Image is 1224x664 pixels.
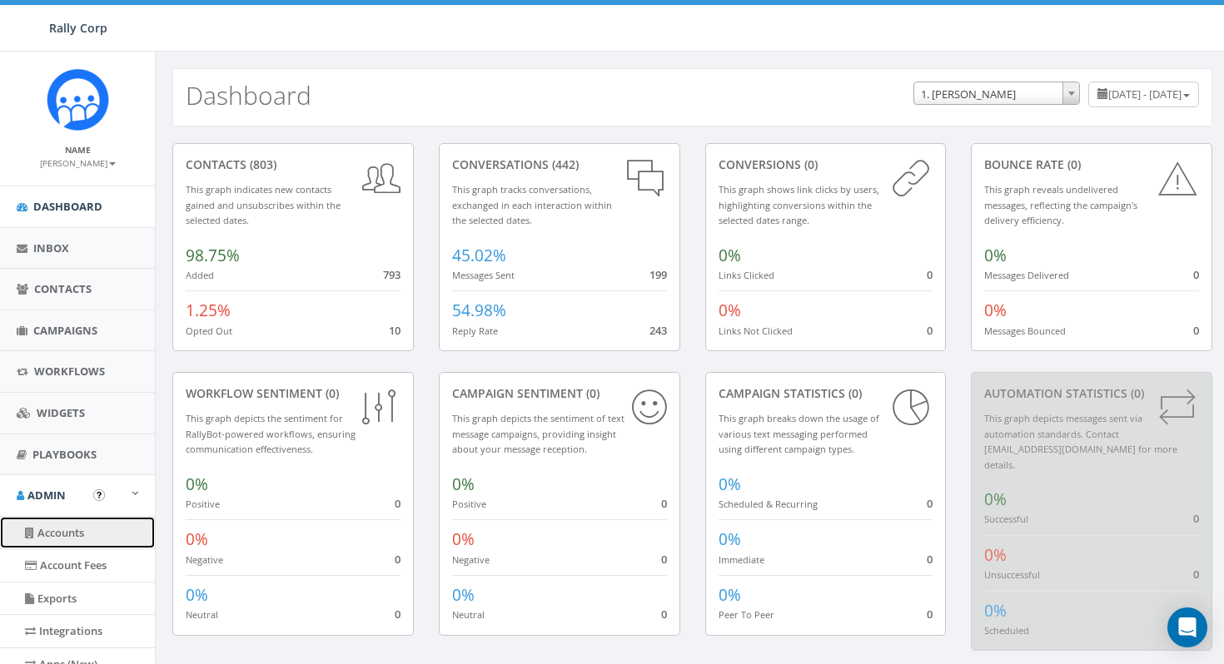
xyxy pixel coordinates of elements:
span: 0 [661,496,667,511]
small: Added [186,269,214,281]
small: Positive [452,498,486,510]
span: 1. James Martin [913,82,1080,105]
span: 0% [186,584,208,606]
span: (442) [549,156,579,172]
small: This graph depicts the sentiment for RallyBot-powered workflows, ensuring communication effective... [186,412,356,455]
small: Unsuccessful [984,568,1040,581]
span: 0% [452,473,475,495]
span: 0% [984,544,1007,566]
span: 0 [1193,567,1199,582]
small: Successful [984,513,1028,525]
span: 0% [186,528,208,550]
span: 0 [927,323,933,338]
h2: Dashboard [186,82,311,109]
span: 0 [395,607,401,622]
span: 1. James Martin [914,82,1079,106]
small: Messages Bounced [984,325,1066,337]
span: Inbox [33,240,69,255]
span: 1.25% [186,300,231,321]
span: 793 [383,267,401,282]
span: 0 [661,607,667,622]
span: 0 [395,496,401,511]
span: (0) [322,385,339,401]
span: 0 [927,496,933,511]
span: Playbooks [32,447,97,462]
div: conversations [452,156,667,173]
span: 0 [927,607,933,622]
small: This graph reveals undelivered messages, reflecting the campaign's delivery efficiency. [984,183,1137,226]
small: This graph shows link clicks by users, highlighting conversions within the selected dates range. [719,183,879,226]
small: This graph breaks down the usage of various text messaging performed using different campaign types. [719,412,879,455]
small: Name [65,144,91,156]
span: 10 [389,323,401,338]
small: Peer To Peer [719,608,774,621]
span: 0% [452,584,475,606]
span: 0 [927,552,933,567]
span: 0% [719,300,741,321]
div: Open Intercom Messenger [1167,607,1207,647]
span: 0 [1193,323,1199,338]
span: Widgets [37,405,85,420]
span: 0% [719,473,741,495]
span: 45.02% [452,245,506,266]
small: Negative [186,553,223,566]
small: Links Not Clicked [719,325,793,337]
span: 243 [649,323,667,338]
small: Positive [186,498,220,510]
span: Admin [27,488,66,503]
span: (0) [845,385,862,401]
div: conversions [719,156,933,173]
small: [PERSON_NAME] [40,157,116,169]
small: Neutral [452,608,485,621]
span: 98.75% [186,245,240,266]
span: 0% [984,245,1007,266]
span: Rally Corp [49,20,107,36]
div: Automation Statistics [984,385,1199,402]
span: 0 [927,267,933,282]
small: Messages Sent [452,269,515,281]
small: Scheduled [984,624,1029,637]
span: 0 [1193,267,1199,282]
span: 0% [984,600,1007,622]
span: 0% [719,528,741,550]
span: 0% [452,528,475,550]
span: Dashboard [33,199,102,214]
div: Campaign Statistics [719,385,933,402]
span: Contacts [34,281,92,296]
span: 54.98% [452,300,506,321]
span: 0 [1193,511,1199,526]
a: [PERSON_NAME] [40,155,116,170]
small: This graph depicts the sentiment of text message campaigns, providing insight about your message ... [452,412,624,455]
span: 0% [719,584,741,606]
small: Opted Out [186,325,232,337]
small: Scheduled & Recurring [719,498,818,510]
div: contacts [186,156,401,173]
span: (0) [1064,156,1081,172]
div: Campaign Sentiment [452,385,667,402]
small: This graph depicts messages sent via automation standards. Contact [EMAIL_ADDRESS][DOMAIN_NAME] f... [984,412,1177,471]
span: (0) [1127,385,1144,401]
span: (0) [583,385,600,401]
img: Icon_1.png [47,68,109,131]
span: [DATE] - [DATE] [1108,87,1182,102]
span: 0 [661,552,667,567]
small: Links Clicked [719,269,774,281]
small: Neutral [186,608,218,621]
span: 0% [719,245,741,266]
span: 199 [649,267,667,282]
small: Reply Rate [452,325,498,337]
small: This graph indicates new contacts gained and unsubscribes within the selected dates. [186,183,341,226]
small: Negative [452,553,490,566]
div: Workflow Sentiment [186,385,401,402]
small: Messages Delivered [984,269,1069,281]
span: 0 [395,552,401,567]
span: (803) [246,156,276,172]
span: Campaigns [33,323,97,338]
button: Open In-App Guide [93,489,105,501]
small: This graph tracks conversations, exchanged in each interaction within the selected dates. [452,183,612,226]
span: 0% [984,488,1007,510]
small: Immediate [719,553,764,566]
span: (0) [801,156,818,172]
span: Workflows [34,364,105,379]
div: Bounce Rate [984,156,1199,173]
